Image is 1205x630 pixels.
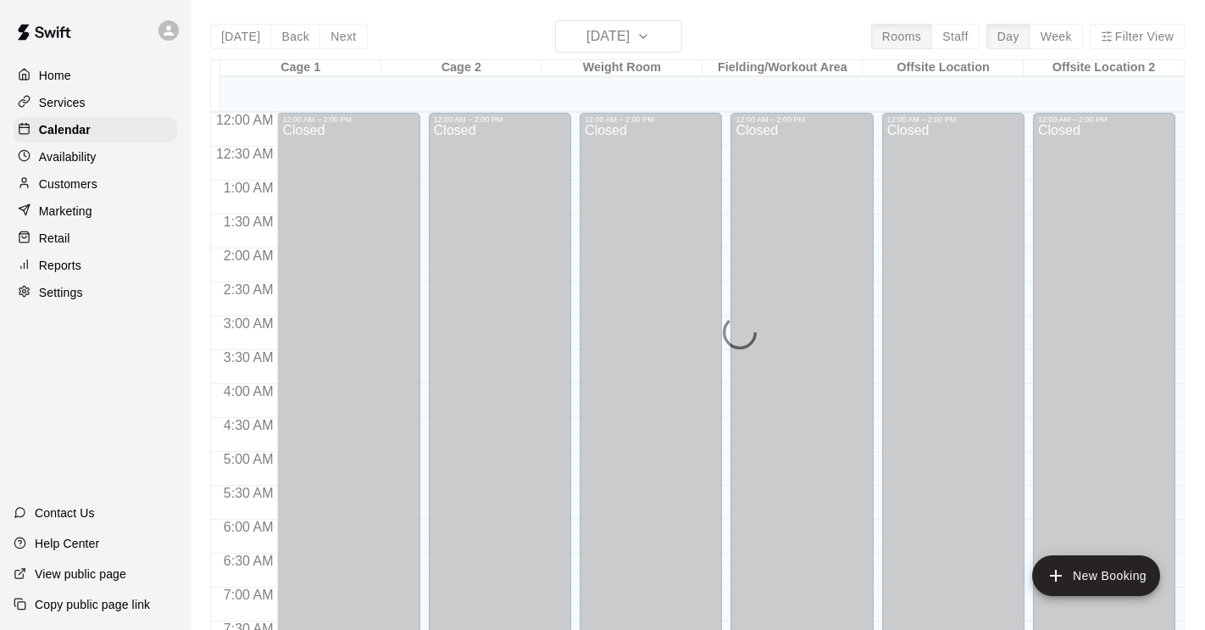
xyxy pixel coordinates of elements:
[14,144,177,170] a: Availability
[39,284,83,301] p: Settings
[14,63,177,88] a: Home
[39,148,97,165] p: Availability
[585,115,717,124] div: 12:00 AM – 2:00 PM
[1024,60,1185,76] div: Offsite Location 2
[212,147,278,161] span: 12:30 AM
[39,257,81,274] p: Reports
[219,215,278,229] span: 1:30 AM
[35,535,99,552] p: Help Center
[35,566,126,583] p: View public page
[219,248,278,263] span: 2:00 AM
[219,418,278,432] span: 4:30 AM
[1032,555,1160,596] button: add
[282,115,414,124] div: 12:00 AM – 2:00 PM
[39,176,97,192] p: Customers
[14,90,177,115] a: Services
[219,588,278,602] span: 7:00 AM
[219,384,278,399] span: 4:00 AM
[35,596,150,613] p: Copy public page link
[1038,115,1170,124] div: 12:00 AM – 2:00 PM
[863,60,1024,76] div: Offsite Location
[219,181,278,195] span: 1:00 AM
[219,452,278,466] span: 5:00 AM
[887,115,1019,124] div: 12:00 AM – 2:00 PM
[39,121,91,138] p: Calendar
[39,67,71,84] p: Home
[39,230,70,247] p: Retail
[219,316,278,331] span: 3:00 AM
[14,280,177,305] a: Settings
[35,505,95,521] p: Contact Us
[39,203,92,220] p: Marketing
[14,226,177,251] a: Retail
[219,282,278,297] span: 2:30 AM
[219,520,278,534] span: 6:00 AM
[14,171,177,197] a: Customers
[434,115,566,124] div: 12:00 AM – 2:00 PM
[736,115,868,124] div: 12:00 AM – 2:00 PM
[14,117,177,142] a: Calendar
[381,60,542,76] div: Cage 2
[219,486,278,500] span: 5:30 AM
[212,113,278,127] span: 12:00 AM
[219,350,278,365] span: 3:30 AM
[220,60,381,76] div: Cage 1
[14,253,177,278] a: Reports
[14,198,177,224] a: Marketing
[702,60,863,76] div: Fielding/Workout Area
[219,554,278,568] span: 6:30 AM
[39,94,86,111] p: Services
[541,60,702,76] div: Weight Room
